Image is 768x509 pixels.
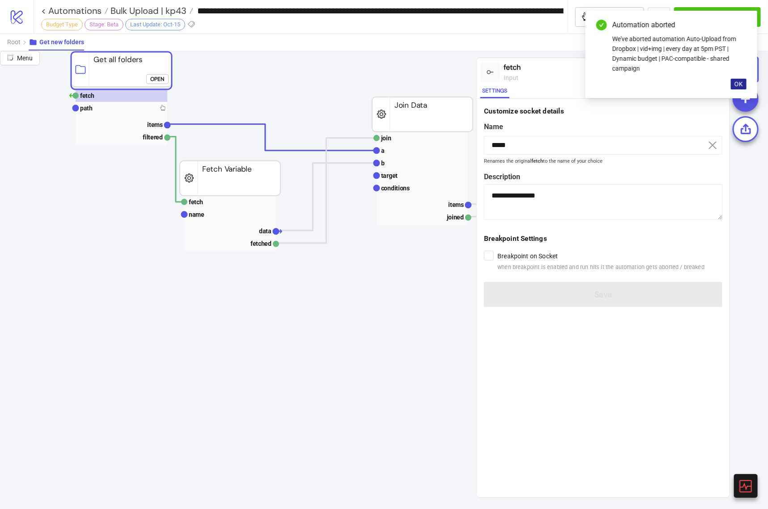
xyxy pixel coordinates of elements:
text: fetch [189,198,203,206]
text: target [381,172,398,179]
div: Open [150,74,165,84]
span: radius-bottomright [7,55,13,61]
small: Renames the original to the name of your choice [484,159,722,164]
text: name [189,211,204,218]
button: Root [7,34,29,50]
button: OK [731,79,747,89]
label: Name [484,121,722,132]
div: Breakpoint Settings [484,233,722,244]
div: input [504,73,615,83]
span: check-circle [596,20,607,30]
span: Bulk Upload | kp43 [108,5,187,17]
span: OK [734,80,743,88]
a: < Automations [41,6,108,15]
div: fetch [504,62,615,73]
button: Open [146,74,169,84]
text: path [80,105,93,112]
text: items [147,121,163,128]
span: when breakpoint is enabled and run hits it the automation gets aborted / breaked [497,263,704,272]
text: items [448,201,464,208]
button: Settings [480,86,509,98]
div: Stage: Beta [85,19,123,30]
div: Last Update: Oct-15 [125,19,185,30]
span: Root [7,38,21,46]
b: fetch [531,158,543,164]
text: join [381,135,391,142]
text: data [259,227,272,235]
text: conditions [381,185,410,192]
span: Get new folders [39,38,84,46]
text: a [381,147,385,154]
text: fetch [80,92,94,99]
a: Bulk Upload | kp43 [108,6,193,15]
button: Run Automation [674,7,761,27]
button: ... [648,7,670,27]
label: Description [484,171,722,182]
div: Customize socket details [484,106,722,117]
span: Menu [17,55,33,62]
div: Automation aborted [612,20,747,30]
button: Get new folders [29,34,84,50]
label: Breakpoint on Socket [497,251,704,272]
button: To Widgets [575,7,645,27]
text: b [381,160,385,167]
div: Budget Type [41,19,83,30]
div: We've aborted automation Auto-Upload from Dropbox | vid+img | every day at 5pm PST | Dynamic budg... [612,34,747,73]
